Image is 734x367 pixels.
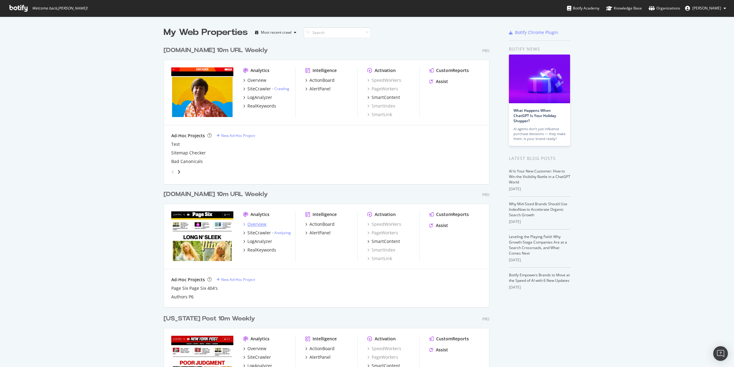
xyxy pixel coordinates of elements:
[171,294,194,300] a: Authors P6
[253,28,299,37] button: Most recent crawl
[171,141,180,147] div: Test
[171,67,233,117] img: www.Decider.com
[305,221,335,227] a: ActionBoard
[367,112,392,118] a: SmartLink
[247,221,266,227] div: Overview
[272,86,289,91] div: -
[243,77,266,83] a: Overview
[305,346,335,352] a: ActionBoard
[305,354,331,360] a: AlertPanel
[250,211,269,218] div: Analytics
[429,78,448,85] a: Assist
[367,354,398,360] a: PageWorkers
[367,103,395,109] a: SmartIndex
[367,221,401,227] a: SpeedWorkers
[217,277,255,282] a: New Ad-Hoc Project
[272,230,291,235] div: -
[310,221,335,227] div: ActionBoard
[436,347,448,353] div: Assist
[713,346,728,361] div: Open Intercom Messenger
[261,31,291,34] div: Most recent crawl
[247,86,271,92] div: SiteCrawler
[247,94,272,100] div: LogAnalyzer
[247,238,272,244] div: LogAnalyzer
[367,255,392,262] div: SmartLink
[247,230,271,236] div: SiteCrawler
[164,314,255,323] div: [US_STATE] Post 10m Weekly
[310,354,331,360] div: AlertPanel
[509,285,570,290] div: [DATE]
[513,108,556,123] a: What Happens When ChatGPT Is Your Holiday Shopper?
[367,230,398,236] a: PageWorkers
[164,314,258,323] a: [US_STATE] Post 10m Weekly
[169,167,177,177] div: angle-left
[375,67,396,74] div: Activation
[304,27,371,38] input: Search
[243,354,271,360] a: SiteCrawler
[310,346,335,352] div: ActionBoard
[247,103,276,109] div: RealKeywords
[649,5,680,11] div: Organizations
[436,211,469,218] div: CustomReports
[509,46,570,52] div: Botify news
[429,222,448,229] a: Assist
[243,238,272,244] a: LogAnalyzer
[164,190,268,199] div: [DOMAIN_NAME] 10m URL Weekly
[221,133,255,138] div: New Ad-Hoc Project
[367,86,398,92] a: PageWorkers
[247,247,276,253] div: RealKeywords
[509,168,570,185] a: AI Is Your New Customer: How to Win the Visibility Battle in a ChatGPT World
[509,272,570,283] a: Botify Empowers Brands to Move at the Speed of AI with 6 New Updates
[429,67,469,74] a: CustomReports
[509,155,570,162] div: Latest Blog Posts
[509,234,567,256] a: Leveling the Playing Field: Why Growth-Stage Companies Are at a Search Crossroads, and What Comes...
[274,86,289,91] a: Crawling
[310,230,331,236] div: AlertPanel
[367,247,395,253] div: SmartIndex
[367,94,400,100] a: SmartContent
[250,336,269,342] div: Analytics
[243,103,276,109] a: RealKeywords
[429,336,469,342] a: CustomReports
[680,3,731,13] button: [PERSON_NAME]
[436,336,469,342] div: CustomReports
[509,201,567,218] a: Why Mid-Sized Brands Should Use IndexNow to Accelerate Organic Search Growth
[32,6,87,11] span: Welcome back, [PERSON_NAME] !
[164,190,270,199] a: [DOMAIN_NAME] 10m URL Weekly
[606,5,642,11] div: Knowledge Base
[367,77,401,83] a: SpeedWorkers
[305,230,331,236] a: AlertPanel
[313,336,337,342] div: Intelligence
[313,211,337,218] div: Intelligence
[243,94,272,100] a: LogAnalyzer
[305,86,331,92] a: AlertPanel
[171,285,218,291] div: Page Six Page Six 404's
[436,67,469,74] div: CustomReports
[171,158,203,165] a: Bad Canonicals
[243,86,289,92] a: SiteCrawler- Crawling
[243,230,291,236] a: SiteCrawler- Analyzing
[513,127,565,141] div: AI agents don’t just influence purchase decisions — they make them. Is your brand ready?
[171,133,205,139] div: Ad-Hoc Projects
[509,29,558,36] a: Botify Chrome Plugin
[509,257,570,263] div: [DATE]
[372,94,400,100] div: SmartContent
[515,29,558,36] div: Botify Chrome Plugin
[372,238,400,244] div: SmartContent
[247,354,271,360] div: SiteCrawler
[436,78,448,85] div: Assist
[367,346,401,352] div: SpeedWorkers
[313,67,337,74] div: Intelligence
[164,46,270,55] a: [DOMAIN_NAME] 10m URL Weekly
[247,346,266,352] div: Overview
[164,46,268,55] div: [DOMAIN_NAME] 10m URL Weekly
[310,77,335,83] div: ActionBoard
[221,277,255,282] div: New Ad-Hoc Project
[177,169,181,175] div: angle-right
[436,222,448,229] div: Assist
